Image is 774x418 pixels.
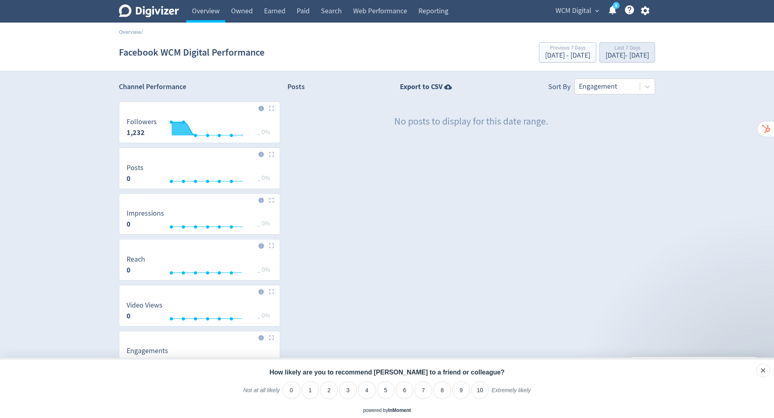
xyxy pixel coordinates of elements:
img: Placeholder [269,335,274,340]
h1: Facebook WCM Digital Performance [119,40,264,65]
li: 10 [471,381,489,399]
h2: Channel Performance [119,82,280,92]
li: 7 [414,381,432,399]
strong: 0 [127,219,131,229]
li: 8 [433,381,451,399]
svg: Reach 0 [123,256,277,277]
svg: Followers 1,232 [123,118,277,139]
dt: Reach [127,255,145,264]
span: _ 0% [257,266,270,274]
img: Placeholder [269,289,274,294]
button: WCM Digital [553,4,601,17]
img: Placeholder [269,152,274,157]
a: InMoment [388,408,411,413]
li: 0 [283,381,300,399]
span: WCM Digital [556,4,591,17]
svg: Impressions 0 [123,210,277,231]
span: _ 0% [257,357,270,365]
label: Extremely likely [491,387,531,400]
svg: Video Views 0 [123,302,277,323]
strong: 0 [127,311,131,321]
label: Not at all likely [243,387,279,400]
li: 9 [452,381,470,399]
strong: 0 [127,357,131,366]
span: expand_more [593,7,601,15]
button: Last 7 Days[DATE]- [DATE] [599,42,655,62]
li: 3 [339,381,357,399]
div: [DATE] - [DATE] [545,52,590,59]
div: Sort By [548,82,570,94]
svg: Posts 0 [123,164,277,185]
div: [DATE] - [DATE] [605,52,649,59]
svg: Engagements 0 [123,347,277,368]
li: 1 [302,381,319,399]
h2: Posts [287,82,305,94]
a: 5 [613,2,620,9]
dt: Posts [127,163,144,173]
span: _ 0% [257,312,270,320]
dt: Followers [127,117,157,127]
div: Close survey [756,364,770,377]
img: Placeholder [269,198,274,203]
div: Previous 7 Days [545,45,590,52]
strong: Export to CSV [400,82,443,92]
strong: 0 [127,174,131,183]
button: Previous 7 Days[DATE] - [DATE] [539,42,596,62]
strong: 0 [127,265,131,275]
iframe: Intercom notifications message [613,340,774,396]
p: No posts to display for this date range. [394,115,548,129]
li: 2 [320,381,338,399]
span: _ 0% [257,174,270,182]
text: 5 [615,3,617,8]
dt: Impressions [127,209,164,218]
a: Overview [119,28,141,35]
img: Placeholder [269,243,274,248]
li: 4 [358,381,376,399]
div: Last 7 Days [605,45,649,52]
img: Placeholder [269,106,274,111]
dt: Video Views [127,301,162,310]
span: _ 0% [257,128,270,136]
div: powered by inmoment [363,407,411,414]
span: _ 0% [257,220,270,228]
li: 6 [396,381,414,399]
strong: 1,232 [127,128,145,137]
li: 5 [377,381,395,399]
span: / [141,28,143,35]
dt: Engagements [127,346,168,356]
